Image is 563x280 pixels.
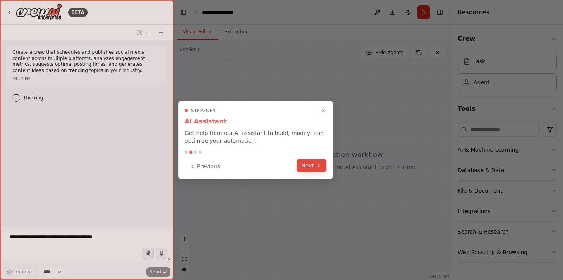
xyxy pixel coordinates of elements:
button: Next [297,159,326,172]
button: Previous [185,160,225,173]
button: Hide left sidebar [178,7,189,18]
h3: AI Assistant [185,117,326,126]
span: Step 2 of 4 [191,108,216,114]
p: Get help from our AI assistant to build, modify, and optimize your automation. [185,129,326,145]
button: Close walkthrough [319,106,328,115]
